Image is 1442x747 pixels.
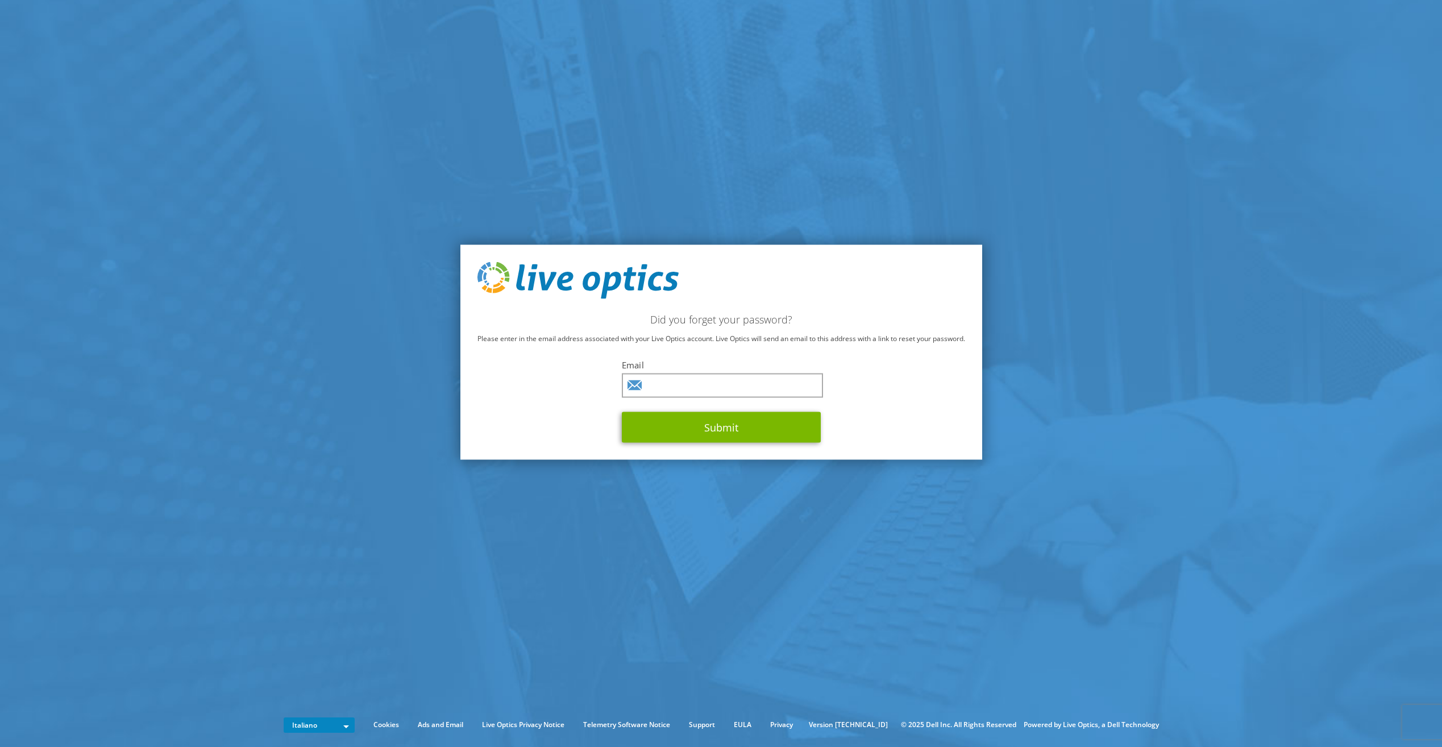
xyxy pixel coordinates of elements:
[680,719,724,731] a: Support
[725,719,760,731] a: EULA
[622,412,821,443] button: Submit
[622,359,821,371] label: Email
[1024,719,1159,731] li: Powered by Live Optics, a Dell Technology
[477,313,965,326] h2: Did you forget your password?
[803,719,894,731] li: Version [TECHNICAL_ID]
[762,719,801,731] a: Privacy
[473,719,573,731] a: Live Optics Privacy Notice
[365,719,408,731] a: Cookies
[409,719,472,731] a: Ads and Email
[575,719,679,731] a: Telemetry Software Notice
[477,262,679,299] img: live_optics_svg.svg
[895,719,1022,731] li: © 2025 Dell Inc. All Rights Reserved
[477,333,965,345] p: Please enter in the email address associated with your Live Optics account. Live Optics will send...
